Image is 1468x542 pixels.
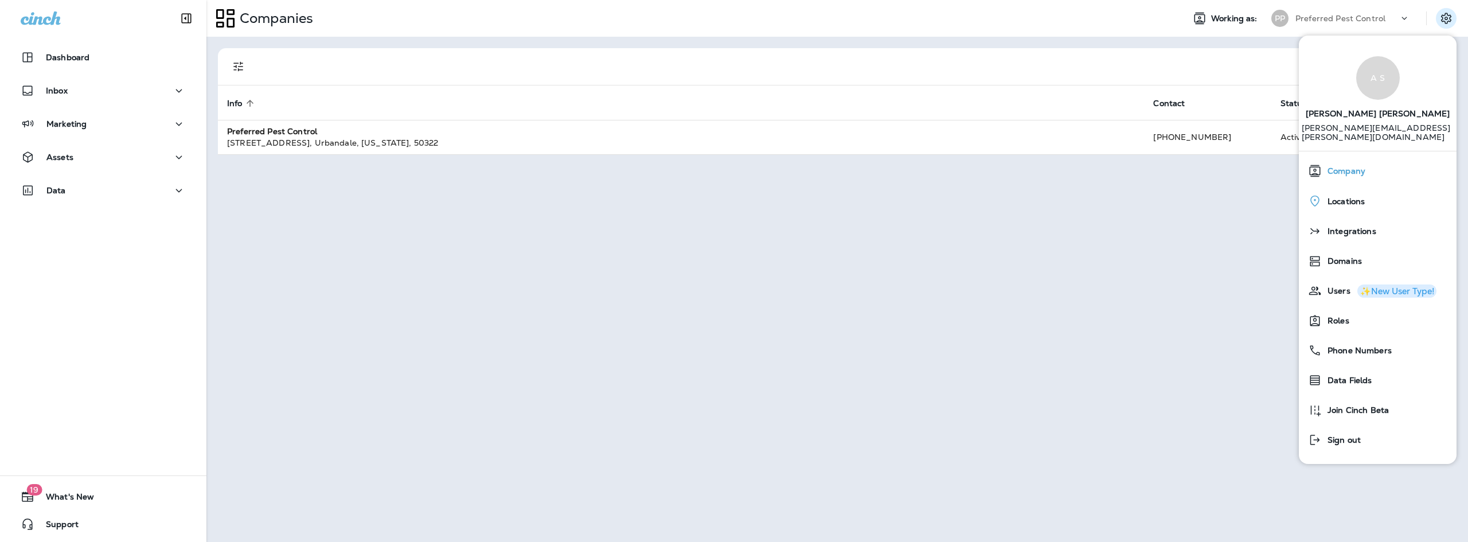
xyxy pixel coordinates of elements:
[1322,166,1365,176] span: Company
[1299,306,1457,336] button: Roles
[1322,227,1376,236] span: Integrations
[1271,10,1289,27] div: PP
[1322,256,1362,266] span: Domains
[1280,98,1322,108] span: Status
[46,53,89,62] p: Dashboard
[170,7,202,30] button: Collapse Sidebar
[1322,405,1389,415] span: Join Cinch Beta
[46,119,87,128] p: Marketing
[11,46,195,69] button: Dashboard
[227,126,317,137] strong: Preferred Pest Control
[11,79,195,102] button: Inbox
[46,153,73,162] p: Assets
[1322,376,1372,385] span: Data Fields
[227,99,243,108] span: Info
[1153,98,1200,108] span: Contact
[227,98,257,108] span: Info
[227,137,1135,149] div: [STREET_ADDRESS] , Urbandale , [US_STATE] , 50322
[235,10,313,27] p: Companies
[46,86,68,95] p: Inbox
[1280,99,1307,108] span: Status
[1303,279,1452,302] a: Users✨New User Type!
[1211,14,1260,24] span: Working as:
[227,55,250,78] button: Filters
[1299,365,1457,395] button: Data Fields
[1322,197,1365,206] span: Locations
[1299,186,1457,216] button: Locations
[1303,369,1452,392] a: Data Fields
[1302,123,1454,151] p: [PERSON_NAME][EMAIL_ADDRESS][PERSON_NAME][DOMAIN_NAME]
[11,513,195,536] button: Support
[1322,346,1392,356] span: Phone Numbers
[1299,246,1457,276] button: Domains
[1357,284,1436,298] button: ✨New User Type!
[1153,99,1185,108] span: Contact
[1299,395,1457,425] button: Join Cinch Beta
[1322,435,1361,445] span: Sign out
[1303,189,1452,213] a: Locations
[34,492,94,506] span: What's New
[1303,159,1452,182] a: Company
[11,485,195,508] button: 19What's New
[46,186,66,195] p: Data
[11,112,195,135] button: Marketing
[1299,156,1457,186] button: Company
[11,146,195,169] button: Assets
[1356,56,1400,100] div: A S
[1303,220,1452,243] a: Integrations
[1299,276,1457,306] button: Users✨New User Type!
[1299,336,1457,365] button: Phone Numbers
[11,179,195,202] button: Data
[1299,216,1457,246] button: Integrations
[1306,100,1450,123] span: [PERSON_NAME] [PERSON_NAME]
[26,484,42,496] span: 19
[34,520,79,533] span: Support
[1271,120,1364,154] td: Active
[1360,287,1434,295] div: ✨New User Type!
[1299,425,1457,455] button: Sign out
[1322,286,1350,296] span: Users
[1144,120,1271,154] td: [PHONE_NUMBER]
[1303,309,1452,332] a: Roles
[1303,249,1452,272] a: Domains
[1322,316,1349,326] span: Roles
[1303,339,1452,362] a: Phone Numbers
[1295,14,1385,23] p: Preferred Pest Control
[1299,45,1457,151] a: A S[PERSON_NAME] [PERSON_NAME] [PERSON_NAME][EMAIL_ADDRESS][PERSON_NAME][DOMAIN_NAME]
[1436,8,1457,29] button: Settings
